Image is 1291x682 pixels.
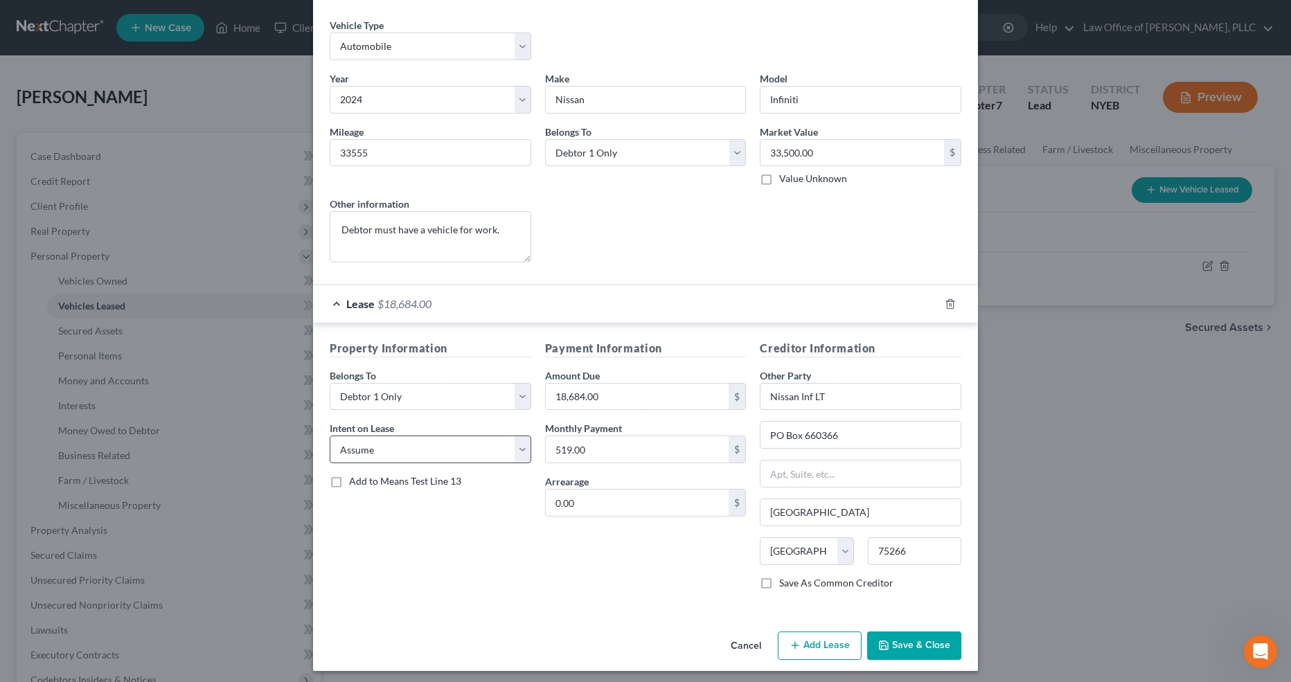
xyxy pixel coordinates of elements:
[545,368,600,383] label: Amount Due
[760,383,961,411] input: Search creditor by name...
[546,384,729,410] input: 0.00
[330,140,531,166] input: --
[330,197,409,211] label: Other information
[330,370,376,382] span: Belongs To
[330,73,349,84] span: Year
[545,73,569,84] span: Make
[760,140,944,166] input: 0.00
[546,87,746,113] input: ex. Nissan
[349,475,461,487] span: Add to Means Test Line 13
[760,422,961,448] input: Enter address...
[760,499,961,526] input: Enter city...
[729,436,745,463] div: $
[867,631,961,661] button: Save & Close
[779,172,847,186] label: Value Unknown
[778,631,862,661] button: Add Lease
[779,576,893,590] label: Save As Common Creditor
[545,126,591,138] span: Belongs To
[545,474,589,489] label: Arrearage
[545,340,747,357] h5: Payment Information
[760,125,818,139] label: Market Value
[760,370,811,382] span: Other Party
[868,537,961,565] input: Enter zip..
[330,19,384,31] span: Vehicle Type
[546,490,729,516] input: 0.00
[729,384,745,410] div: $
[760,73,787,84] span: Model
[760,87,961,113] input: ex. Altima
[546,436,729,463] input: 0.00
[346,297,375,310] span: Lease
[545,421,622,436] label: Monthly Payment
[330,125,364,139] label: Mileage
[720,633,772,661] button: Cancel
[330,340,531,357] h5: Property Information
[377,297,431,310] span: $18,684.00
[944,140,961,166] div: $
[729,490,745,516] div: $
[330,421,394,436] label: Intent on Lease
[760,340,961,357] h5: Creditor Information
[1244,635,1277,668] iframe: Intercom live chat
[760,460,961,487] input: Apt, Suite, etc...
